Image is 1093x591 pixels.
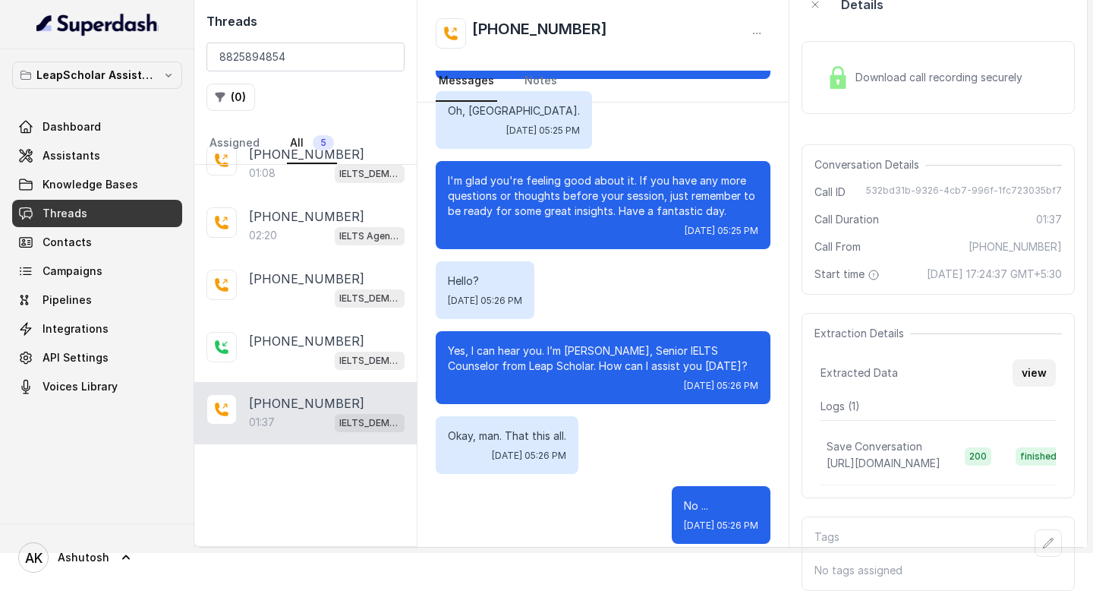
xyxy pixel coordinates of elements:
p: [PHONE_NUMBER] [249,207,364,226]
span: [URL][DOMAIN_NAME] [827,457,940,469]
p: [PHONE_NUMBER] [249,394,364,412]
p: 01:08 [249,166,276,181]
p: No ... [684,498,758,514]
nav: Tabs [206,123,405,164]
span: Pipelines [43,292,92,308]
p: IELTS_DEMO_gk (agent 1) [339,353,400,368]
text: AK [25,550,43,566]
button: view [1013,359,1056,387]
span: [DATE] 05:26 PM [684,380,758,392]
a: API Settings [12,344,182,371]
span: Dashboard [43,119,101,134]
p: LeapScholar Assistant [36,66,158,84]
span: API Settings [43,350,109,365]
p: Yes, I can hear you. I’m [PERSON_NAME], Senior IELTS Counselor from Leap Scholar. How can I assis... [448,343,758,374]
span: 5 [313,135,334,150]
a: Ashutosh [12,536,182,579]
span: Integrations [43,321,109,337]
p: IELTS_DEMO_gk (agent 1) [339,291,400,306]
a: Threads [12,200,182,227]
p: [PHONE_NUMBER] [249,332,364,350]
span: [PHONE_NUMBER] [969,239,1062,254]
span: [DATE] 05:26 PM [684,520,758,532]
p: 01:37 [249,415,275,430]
span: Call From [814,239,861,254]
span: Assistants [43,148,100,163]
p: IELTS_DEMO_gk (agent 1) [339,416,400,431]
p: Tags [814,529,839,557]
span: Ashutosh [58,550,109,565]
a: Voices Library [12,373,182,400]
span: 200 [965,447,991,466]
span: Call ID [814,185,846,200]
img: light.svg [36,12,159,36]
a: Campaigns [12,258,182,285]
input: Search by Call ID or Phone Number [206,43,405,71]
span: Contacts [43,235,92,250]
p: No tags assigned [814,563,1062,578]
span: [DATE] 05:25 PM [685,225,758,237]
a: Assigned [206,123,263,164]
span: Download call recording securely [855,70,1028,85]
span: 01:37 [1036,212,1062,227]
span: [DATE] 05:26 PM [492,450,566,462]
button: (0) [206,84,255,111]
a: Assistants [12,142,182,169]
span: [DATE] 17:24:37 GMT+5:30 [927,267,1062,282]
a: Pipelines [12,286,182,314]
p: Oh, [GEOGRAPHIC_DATA]. [448,103,580,119]
span: Call Duration [814,212,879,227]
span: Knowledge Bases [43,177,138,192]
span: finished [1016,447,1061,466]
span: [DATE] 05:26 PM [448,295,522,307]
h2: [PHONE_NUMBER] [472,18,607,49]
a: Knowledge Bases [12,171,182,198]
a: Contacts [12,229,182,256]
a: Dashboard [12,113,182,141]
span: Start time [814,267,883,282]
span: Voices Library [43,379,118,394]
span: Extracted Data [821,365,898,381]
span: Conversation Details [814,157,925,172]
a: Notes [521,61,560,102]
p: [PHONE_NUMBER] [249,270,364,288]
p: IELTS Agent 2 [339,229,400,244]
span: Campaigns [43,264,102,279]
p: IELTS_DEMO_gk (agent 1) [339,166,400,182]
span: 532bd31b-9326-4cb7-996f-1fc723035bf7 [866,185,1062,200]
img: Lock Icon [827,66,849,89]
p: I'm glad you're feeling good about it. If you have any more questions or thoughts before your ses... [448,173,758,219]
span: Threads [43,206,87,221]
p: Okay, man. That this all. [448,428,566,444]
a: All5 [287,123,337,164]
p: Logs ( 1 ) [821,399,1056,414]
p: Save Conversation [827,439,922,454]
span: [DATE] 05:25 PM [506,125,580,137]
span: Extraction Details [814,326,910,341]
p: Hello? [448,273,522,289]
p: 02:20 [249,228,277,243]
a: Messages [436,61,497,102]
button: LeapScholar Assistant [12,62,182,89]
nav: Tabs [436,61,770,102]
h2: Threads [206,12,405,30]
a: Integrations [12,315,182,343]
